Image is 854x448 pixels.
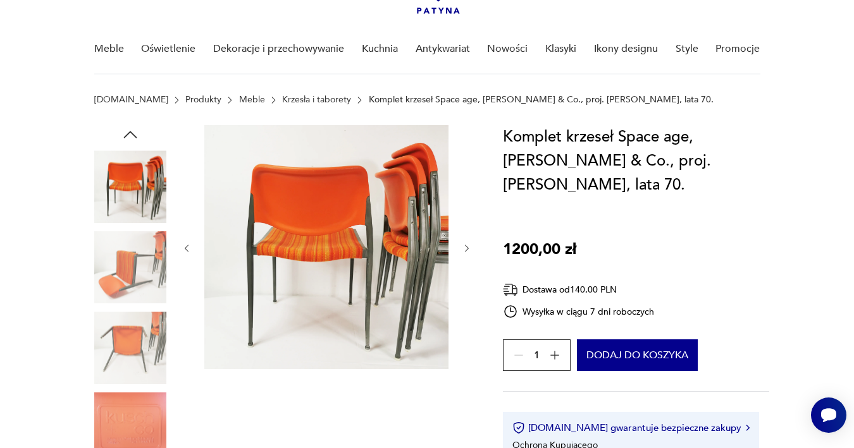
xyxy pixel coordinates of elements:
[204,125,449,369] img: Zdjęcie produktu Komplet krzeseł Space age, Kusch & Co., proj. Prof. Hans Ell., lata 70.
[416,25,470,73] a: Antykwariat
[94,25,124,73] a: Meble
[577,339,698,371] button: Dodaj do koszyka
[715,25,760,73] a: Promocje
[94,312,166,384] img: Zdjęcie produktu Komplet krzeseł Space age, Kusch & Co., proj. Prof. Hans Ell., lata 70.
[141,25,195,73] a: Oświetlenie
[362,25,398,73] a: Kuchnia
[545,25,576,73] a: Klasyki
[676,25,698,73] a: Style
[811,397,846,433] iframe: Smartsupp widget button
[94,231,166,303] img: Zdjęcie produktu Komplet krzeseł Space age, Kusch & Co., proj. Prof. Hans Ell., lata 70.
[487,25,528,73] a: Nowości
[503,304,655,319] div: Wysyłka w ciągu 7 dni roboczych
[213,25,344,73] a: Dekoracje i przechowywanie
[369,95,714,105] p: Komplet krzeseł Space age, [PERSON_NAME] & Co., proj. [PERSON_NAME], lata 70.
[185,95,221,105] a: Produkty
[503,238,576,262] p: 1200,00 zł
[512,421,750,434] button: [DOMAIN_NAME] gwarantuje bezpieczne zakupy
[239,95,265,105] a: Meble
[503,282,655,298] div: Dostawa od 140,00 PLN
[94,150,166,222] img: Zdjęcie produktu Komplet krzeseł Space age, Kusch & Co., proj. Prof. Hans Ell., lata 70.
[534,351,540,360] span: 1
[503,282,518,298] img: Ikona dostawy
[503,125,769,197] h1: Komplet krzeseł Space age, [PERSON_NAME] & Co., proj. [PERSON_NAME], lata 70.
[746,425,750,431] img: Ikona strzałki w prawo
[594,25,658,73] a: Ikony designu
[94,95,168,105] a: [DOMAIN_NAME]
[282,95,351,105] a: Krzesła i taborety
[512,421,525,434] img: Ikona certyfikatu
